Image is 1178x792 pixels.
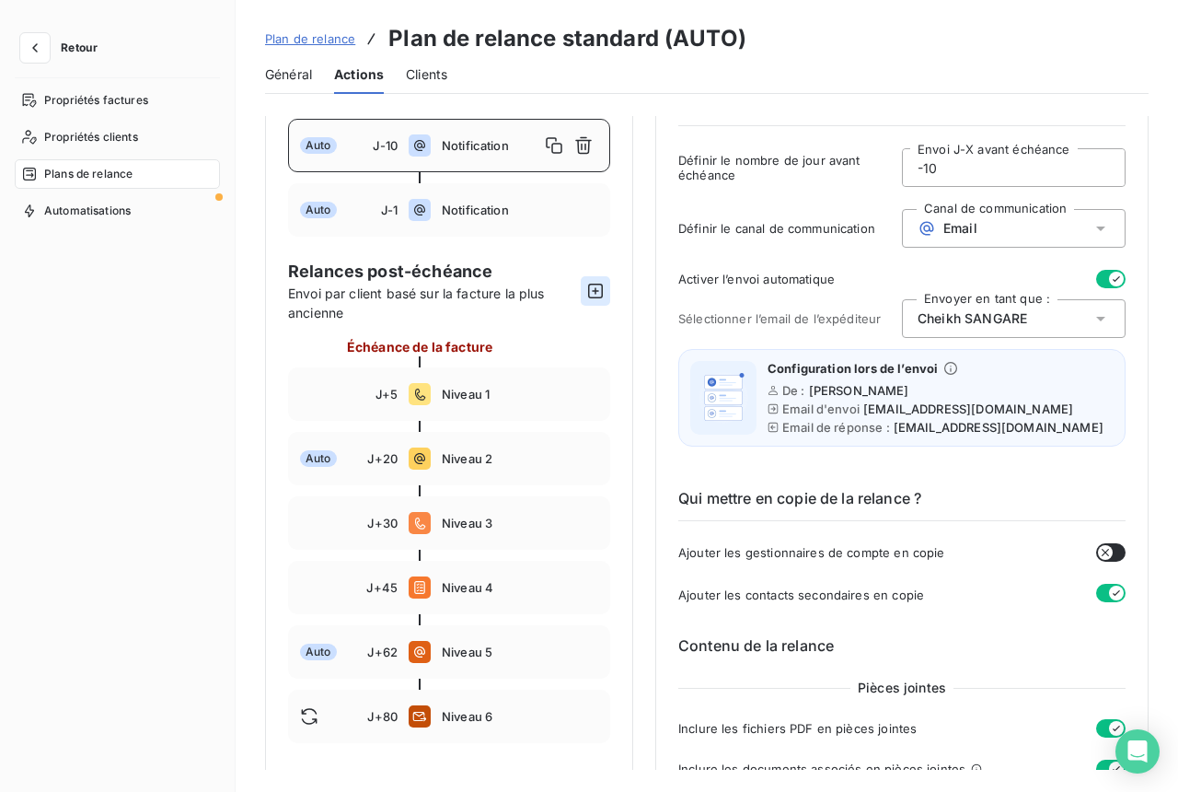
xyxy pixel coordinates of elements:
[850,679,953,697] span: Pièces jointes
[943,221,977,236] span: Email
[678,311,902,326] span: Sélectionner l’email de l’expéditeur
[678,545,945,560] span: Ajouter les gestionnaires de compte en copie
[367,451,398,466] span: J+20
[300,450,337,467] span: Auto
[375,387,398,402] span: J+5
[918,309,1027,328] span: Cheikh SANGARE
[347,337,492,356] span: Échéance de la facture
[442,516,598,530] span: Niveau 3
[894,420,1103,435] span: [EMAIL_ADDRESS][DOMAIN_NAME]
[265,31,355,46] span: Plan de relance
[265,29,355,48] a: Plan de relance
[442,138,539,153] span: Notification
[373,138,398,153] span: J-10
[44,166,133,182] span: Plans de relance
[44,203,131,219] span: Automatisations
[863,402,1073,416] span: [EMAIL_ADDRESS][DOMAIN_NAME]
[367,516,398,530] span: J+30
[1115,729,1160,774] div: Open Intercom Messenger
[366,580,398,595] span: J+45
[300,137,337,154] span: Auto
[678,487,1126,521] h6: Qui mettre en copie de la relance ?
[678,153,902,182] span: Définir le nombre de jour avant échéance
[678,635,1126,657] h6: Contenu de la relance
[367,709,398,724] span: J+80
[15,196,220,226] a: Automatisations
[15,159,220,189] a: Plans de relance
[678,721,917,736] span: Inclure les fichiers PDF en pièces jointes
[694,368,753,427] img: illustration helper email
[678,588,924,602] span: Ajouter les contacts secondaires en copie
[388,22,746,55] h3: Plan de relance standard (AUTO)
[442,709,598,724] span: Niveau 6
[15,122,220,152] a: Propriétés clients
[44,129,138,146] span: Propriétés clients
[678,762,965,776] span: Inclure les documents associés en pièces jointes
[782,383,805,398] span: De :
[678,272,835,286] span: Activer l’envoi automatique
[61,42,98,53] span: Retour
[367,645,398,659] span: J+62
[288,284,581,322] span: Envoi par client basé sur la facture la plus ancienne
[782,420,890,435] span: Email de réponse :
[809,383,909,398] span: [PERSON_NAME]
[678,221,902,236] span: Définir le canal de communication
[300,202,337,218] span: Auto
[442,387,598,402] span: Niveau 1
[782,402,860,416] span: Email d'envoi
[334,65,384,84] span: Actions
[442,580,598,595] span: Niveau 4
[15,33,112,63] button: Retour
[442,203,598,217] span: Notification
[288,259,581,284] span: Relances post-échéance
[381,203,398,217] span: J-1
[300,644,337,660] span: Auto
[442,451,598,466] span: Niveau 2
[44,92,148,109] span: Propriétés factures
[768,361,938,376] span: Configuration lors de l’envoi
[442,645,598,659] span: Niveau 5
[265,65,312,84] span: Général
[15,86,220,115] a: Propriétés factures
[406,65,447,84] span: Clients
